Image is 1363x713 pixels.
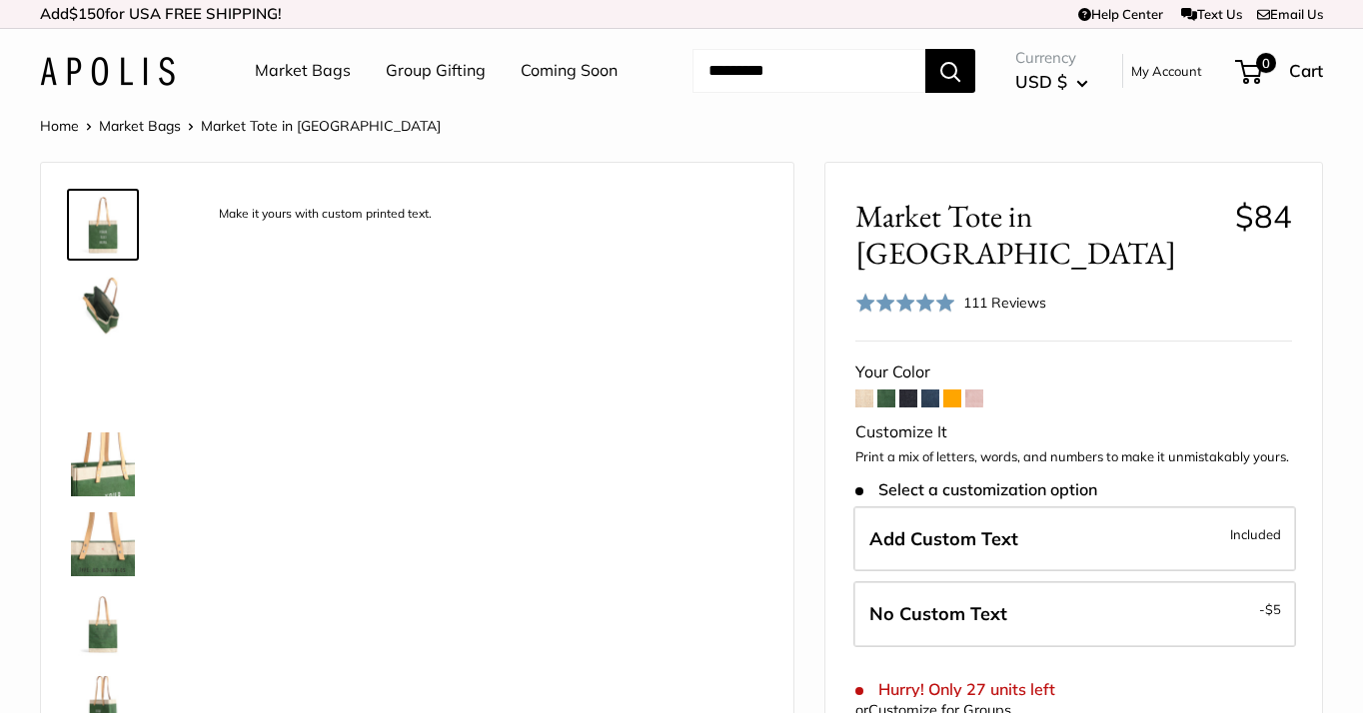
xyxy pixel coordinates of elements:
[1265,601,1281,617] span: $5
[1181,6,1242,22] a: Text Us
[853,506,1296,572] label: Add Custom Text
[1015,44,1088,72] span: Currency
[40,117,79,135] a: Home
[1230,522,1281,546] span: Included
[386,56,486,86] a: Group Gifting
[1235,197,1292,236] span: $84
[1015,66,1088,98] button: USD $
[67,588,139,660] a: description_Seal of authenticity printed on the backside of every bag.
[71,273,135,337] img: description_Spacious inner area with room for everything. Plus water-resistant lining.
[963,294,1046,312] span: 111 Reviews
[1289,60,1323,81] span: Cart
[855,357,1292,387] div: Your Color
[67,269,139,341] a: description_Spacious inner area with room for everything. Plus water-resistant lining.
[67,349,139,420] a: description_Inner pocket good for daily drivers.
[925,49,975,93] button: Search
[855,447,1292,467] p: Print a mix of letters, words, and numbers to make it unmistakably yours.
[855,680,1054,699] span: Hurry! Only 27 units left
[201,117,441,135] span: Market Tote in [GEOGRAPHIC_DATA]
[855,198,1219,272] span: Market Tote in [GEOGRAPHIC_DATA]
[855,480,1096,499] span: Select a customization option
[71,512,135,576] img: Market Tote in Field Green
[71,193,135,257] img: description_Make it yours with custom printed text.
[71,592,135,656] img: description_Seal of authenticity printed on the backside of every bag.
[1237,55,1323,87] a: 0 Cart
[1256,53,1276,73] span: 0
[521,56,618,86] a: Coming Soon
[40,113,441,139] nav: Breadcrumb
[67,508,139,580] a: Market Tote in Field Green
[99,117,181,135] a: Market Bags
[209,201,442,228] div: Make it yours with custom printed text.
[692,49,925,93] input: Search...
[1259,597,1281,621] span: -
[69,4,105,23] span: $150
[1015,71,1067,92] span: USD $
[1257,6,1323,22] a: Email Us
[71,432,135,496] img: description_Take it anywhere with easy-grip handles.
[869,527,1018,550] span: Add Custom Text
[1078,6,1163,22] a: Help Center
[255,56,351,86] a: Market Bags
[855,417,1292,447] div: Customize It
[1131,59,1202,83] a: My Account
[869,602,1007,625] span: No Custom Text
[853,581,1296,647] label: Leave Blank
[67,189,139,261] a: description_Make it yours with custom printed text.
[67,428,139,500] a: description_Take it anywhere with easy-grip handles.
[40,57,175,86] img: Apolis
